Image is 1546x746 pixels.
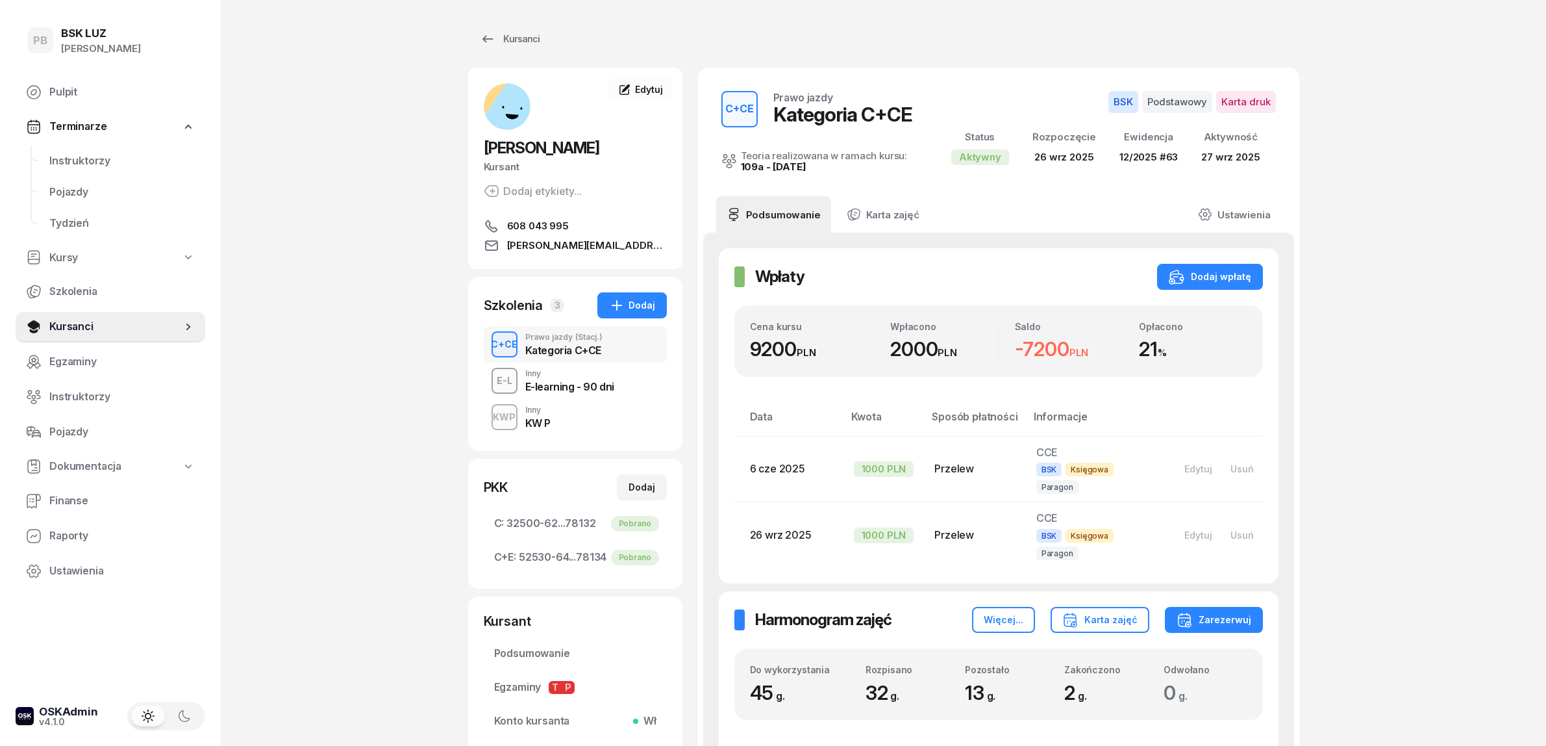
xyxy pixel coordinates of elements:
[597,292,667,318] button: Dodaj
[484,326,667,363] button: C+CEPrawo jazdy(Stacj.)Kategoria C+CE
[525,381,614,392] div: E-learning - 90 dni
[49,250,78,266] span: Kursy
[1230,463,1254,474] div: Usuń
[1201,149,1260,166] div: 27 wrz 2025
[951,129,1009,146] div: Status
[611,516,659,532] div: Pobrano
[492,331,517,357] button: C+CE
[468,26,551,52] a: Kursanci
[1036,529,1062,543] span: BSK
[1184,463,1212,474] div: Edytuj
[61,28,141,39] div: BSK LUZ
[1032,129,1096,146] div: Rozpoczęcie
[843,408,925,436] th: Kwota
[1078,689,1087,702] small: g.
[49,563,195,580] span: Ustawienia
[1216,91,1276,113] span: Karta druk
[49,118,106,135] span: Terminarze
[984,612,1023,628] div: Więcej...
[484,159,667,175] div: Kursant
[16,346,205,378] a: Egzaminy
[1169,269,1251,285] div: Dodaj wpłatę
[492,404,517,430] button: KWP
[1108,91,1276,113] button: BSKPodstawowyKarta druk
[611,550,659,565] div: Pobrano
[1066,529,1114,543] span: Księgowa
[575,333,603,341] span: (Stacj.)
[750,528,812,541] span: 26 wrz 2025
[486,336,523,352] div: C+CE
[1064,664,1147,675] div: Zakończono
[16,243,205,273] a: Kursy
[551,299,564,312] span: 3
[721,91,758,127] button: C+CE
[1026,408,1165,436] th: Informacje
[1036,446,1058,459] span: CCE
[39,706,98,717] div: OSKAdmin
[938,346,957,359] small: PLN
[549,681,562,694] span: T
[1230,530,1254,541] div: Usuń
[1066,463,1114,476] span: Księgowa
[484,638,667,669] a: Podsumowanie
[1142,91,1212,113] span: Podstawowy
[484,706,667,737] a: Konto kursantaWł
[507,238,667,253] span: [PERSON_NAME][EMAIL_ADDRESS][PERSON_NAME][DOMAIN_NAME]
[49,528,195,545] span: Raporty
[1158,346,1167,359] small: %
[49,215,195,232] span: Tydzień
[934,461,1015,478] div: Przelew
[484,399,667,435] button: KWPInnyKW P
[484,542,667,573] a: C+E:52530-64...78134Pobrano
[1064,681,1093,704] span: 2
[16,311,205,342] a: Kursanci
[49,318,182,335] span: Kursanci
[484,218,667,234] a: 608 043 995
[484,363,667,399] button: E-LInnyE-learning - 90 dni
[494,549,516,566] span: C+E:
[525,345,603,355] div: Kategoria C+CE
[1175,524,1221,546] button: Edytuj
[609,78,671,101] a: Edytuj
[1177,612,1251,628] div: Zarezerwuj
[49,283,195,300] span: Szkolenia
[525,370,614,378] div: Inny
[1069,346,1089,359] small: PLN
[1015,337,1123,361] div: -7200
[16,707,34,725] img: logo-xs-dark@2x.png
[773,103,912,126] div: Kategoria C+CE
[16,276,205,307] a: Szkolenia
[638,713,656,730] span: Wł
[629,480,655,495] div: Dodaj
[484,138,599,157] span: [PERSON_NAME]
[484,183,582,199] button: Dodaj etykiety...
[525,418,551,428] div: KW P
[525,406,551,414] div: Inny
[1221,524,1263,546] button: Usuń
[49,424,195,441] span: Pojazdy
[1157,264,1263,290] button: Dodaj wpłatę
[635,84,662,95] span: Edytuj
[836,196,930,233] a: Karta zajęć
[1036,547,1078,560] span: Paragon
[494,713,656,730] span: Konto kursanta
[16,556,205,587] a: Ustawienia
[854,528,914,543] div: 1000 PLN
[39,717,98,727] div: v4.1.0
[890,337,999,361] div: 2000
[1036,511,1058,524] span: CCE
[507,218,569,234] span: 608 043 995
[49,84,195,101] span: Pulpit
[525,333,603,341] div: Prawo jazdy
[492,372,517,389] div: E-L
[750,462,805,475] span: 6 cze 2025
[720,98,759,120] div: C+CE
[61,40,141,57] div: [PERSON_NAME]
[49,493,195,509] span: Finanse
[734,408,843,436] th: Data
[750,337,875,361] div: 9200
[972,607,1035,633] button: Więcej...
[1036,463,1062,476] span: BSK
[1164,681,1194,704] span: 0
[494,679,656,696] span: Egzaminy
